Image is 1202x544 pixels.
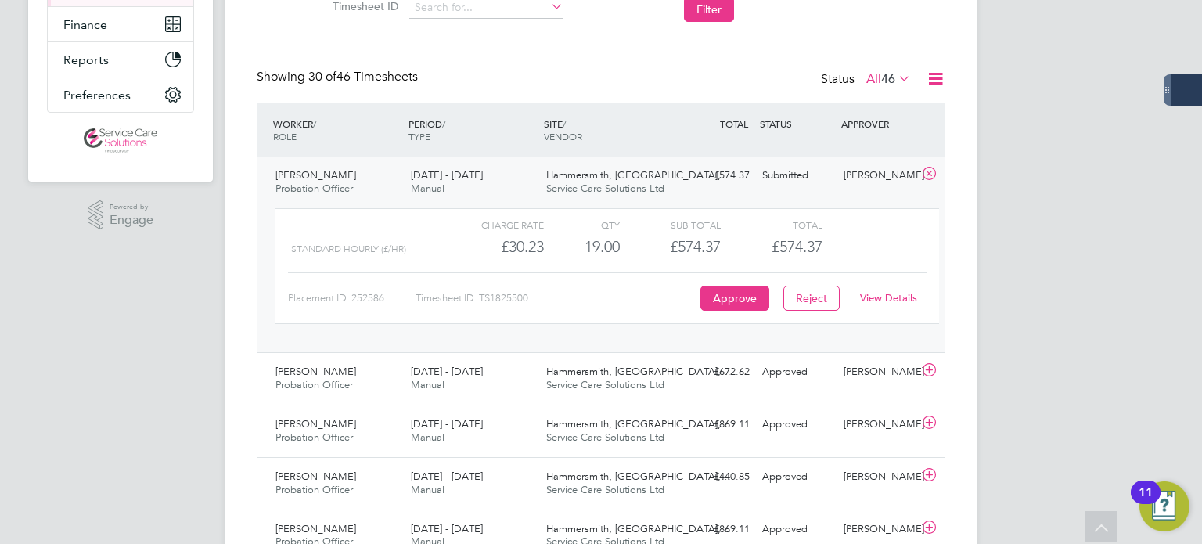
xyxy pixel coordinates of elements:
div: APPROVER [837,110,919,138]
div: [PERSON_NAME] [837,163,919,189]
span: Manual [411,483,444,496]
img: servicecare-logo-retina.png [84,128,157,153]
span: [DATE] - [DATE] [411,365,483,378]
span: Reports [63,52,109,67]
button: Reports [48,42,193,77]
span: Manual [411,378,444,391]
span: Hammersmith, [GEOGRAPHIC_DATA],… [546,168,731,182]
div: Approved [756,359,837,385]
span: £574.37 [772,237,822,256]
span: Service Care Solutions Ltd [546,483,664,496]
button: Preferences [48,77,193,112]
span: [DATE] - [DATE] [411,417,483,431]
label: All [866,71,911,87]
div: [PERSON_NAME] [837,412,919,438]
span: Standard Hourly (£/HR) [291,243,406,254]
span: 30 of [308,69,336,85]
span: [DATE] - [DATE] [411,168,483,182]
div: [PERSON_NAME] [837,517,919,542]
div: STATUS [756,110,837,138]
div: PERIOD [405,110,540,150]
div: £869.11 [675,412,756,438]
div: Charge rate [443,215,544,234]
div: Approved [756,464,837,490]
button: Approve [700,286,769,311]
span: Probation Officer [275,431,353,444]
span: VENDOR [544,130,582,142]
span: Service Care Solutions Ltd [546,378,664,391]
a: View Details [860,291,917,304]
div: SITE [540,110,675,150]
div: Sub Total [620,215,721,234]
span: [PERSON_NAME] [275,470,356,483]
span: TYPE [408,130,430,142]
div: £869.11 [675,517,756,542]
span: TOTAL [720,117,748,130]
span: Hammersmith, [GEOGRAPHIC_DATA],… [546,522,731,535]
span: [PERSON_NAME] [275,168,356,182]
div: Status [821,69,914,91]
button: Finance [48,7,193,41]
span: Service Care Solutions Ltd [546,431,664,444]
span: Service Care Solutions Ltd [546,182,664,195]
div: Submitted [756,163,837,189]
div: Timesheet ID: TS1825500 [416,286,696,311]
a: Powered byEngage [88,200,154,230]
span: 46 Timesheets [308,69,418,85]
div: Approved [756,517,837,542]
div: £574.37 [620,234,721,260]
span: Finance [63,17,107,32]
div: £440.85 [675,464,756,490]
button: Open Resource Center, 11 new notifications [1139,481,1189,531]
a: Go to home page [47,128,194,153]
span: / [313,117,316,130]
div: Approved [756,412,837,438]
div: QTY [544,215,620,234]
span: Hammersmith, [GEOGRAPHIC_DATA],… [546,417,731,431]
div: [PERSON_NAME] [837,359,919,385]
span: Hammersmith, [GEOGRAPHIC_DATA],… [546,470,731,483]
span: Hammersmith, [GEOGRAPHIC_DATA],… [546,365,731,378]
div: Placement ID: 252586 [288,286,416,311]
div: £574.37 [675,163,756,189]
span: Powered by [110,200,153,214]
span: [PERSON_NAME] [275,365,356,378]
span: [PERSON_NAME] [275,522,356,535]
span: / [442,117,445,130]
div: £672.62 [675,359,756,385]
span: [DATE] - [DATE] [411,522,483,535]
span: Preferences [63,88,131,103]
div: WORKER [269,110,405,150]
div: 19.00 [544,234,620,260]
div: [PERSON_NAME] [837,464,919,490]
span: 46 [881,71,895,87]
span: Manual [411,431,444,444]
span: ROLE [273,130,297,142]
div: Total [721,215,822,234]
div: Showing [257,69,421,85]
span: Probation Officer [275,483,353,496]
div: 11 [1139,492,1153,513]
span: Probation Officer [275,182,353,195]
div: £30.23 [443,234,544,260]
button: Reject [783,286,840,311]
span: / [563,117,566,130]
span: [PERSON_NAME] [275,417,356,431]
span: Probation Officer [275,378,353,391]
span: Engage [110,214,153,227]
span: [DATE] - [DATE] [411,470,483,483]
span: Manual [411,182,444,195]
